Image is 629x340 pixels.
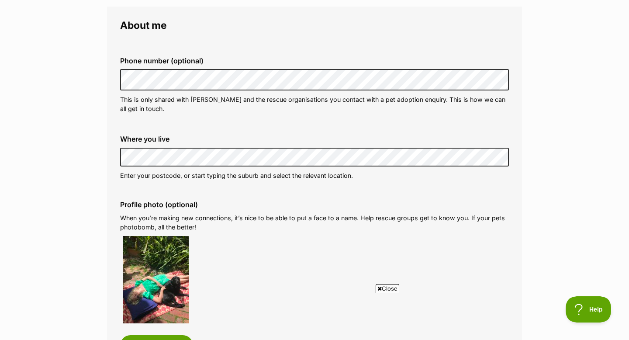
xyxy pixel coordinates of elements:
[103,296,526,336] iframe: Advertisement
[566,296,612,323] iframe: Help Scout Beacon - Open
[376,284,399,293] span: Close
[120,213,509,232] p: When you’re making new connections, it’s nice to be able to put a face to a name. Help rescue gro...
[120,201,509,208] label: Profile photo (optional)
[120,20,509,31] legend: About me
[123,236,189,323] img: Hayley Flynn
[120,171,509,180] p: Enter your postcode, or start typing the suburb and select the relevant location.
[120,57,509,65] label: Phone number (optional)
[120,95,509,114] p: This is only shared with [PERSON_NAME] and the rescue organisations you contact with a pet adopti...
[120,135,509,143] label: Where you live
